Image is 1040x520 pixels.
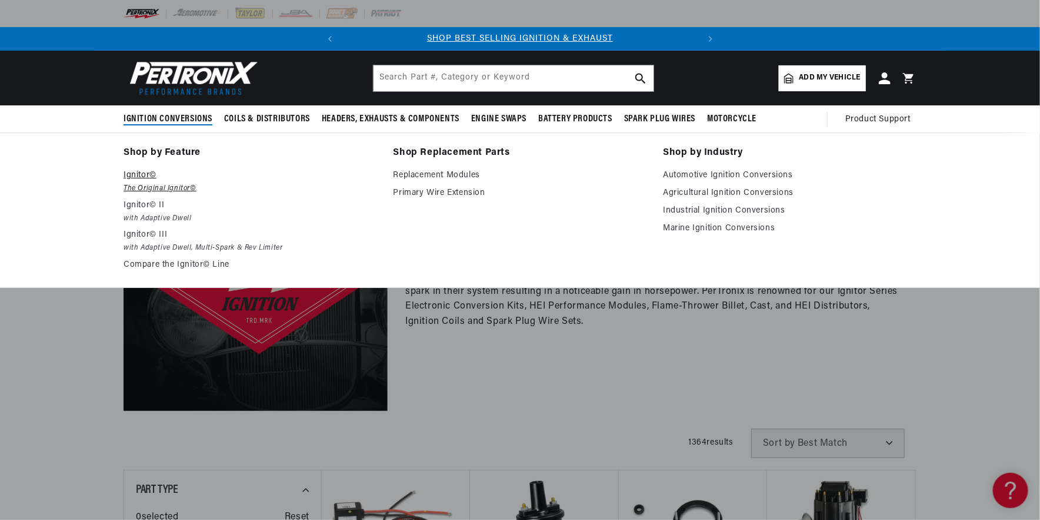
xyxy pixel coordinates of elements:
[688,438,734,447] span: 1364 results
[322,113,459,125] span: Headers, Exhausts & Components
[763,439,795,448] span: Sort by
[124,198,377,213] p: Ignitor© II
[799,72,861,84] span: Add my vehicle
[628,65,654,91] button: search button
[405,269,899,329] p: PerTronix manufactures the aftermarket's finest ignition products for enthusiasts who want to upg...
[624,113,696,125] span: Spark Plug Wires
[374,65,654,91] input: Search Part #, Category or Keyword
[124,228,377,254] a: Ignitor© III with Adaptive Dwell, Multi-Spark & Rev Limiter
[779,65,866,91] a: Add my vehicle
[124,168,377,195] a: Ignitor© The Original Ignitor©
[394,186,647,200] a: Primary Wire Extension
[124,168,377,183] p: Ignitor©
[136,484,178,496] span: Part Type
[124,258,377,272] a: Compare the Ignitor© Line
[663,204,916,218] a: Industrial Ignition Conversions
[124,213,377,225] em: with Adaptive Dwell
[663,145,916,161] a: Shop by Industry
[124,242,377,254] em: with Adaptive Dwell, Multi-Spark & Rev Limiter
[618,105,702,133] summary: Spark Plug Wires
[124,58,259,98] img: Pertronix
[538,113,612,125] span: Battery Products
[224,113,310,125] span: Coils & Distributors
[707,113,756,125] span: Motorcycle
[845,113,911,126] span: Product Support
[218,105,316,133] summary: Coils & Distributors
[342,32,699,45] div: Announcement
[845,105,916,134] summary: Product Support
[394,168,647,183] a: Replacement Modules
[663,186,916,200] a: Agricultural Ignition Conversions
[471,113,526,125] span: Engine Swaps
[342,32,699,45] div: 1 of 2
[124,145,377,161] a: Shop by Feature
[427,34,613,43] a: SHOP BEST SELLING IGNITION & EXHAUST
[532,105,618,133] summary: Battery Products
[124,228,377,242] p: Ignitor© III
[701,105,762,133] summary: Motorcycle
[124,105,218,133] summary: Ignition Conversions
[699,27,722,51] button: Translation missing: en.sections.announcements.next_announcement
[124,113,212,125] span: Ignition Conversions
[318,27,342,51] button: Translation missing: en.sections.announcements.previous_announcement
[124,198,377,225] a: Ignitor© II with Adaptive Dwell
[316,105,465,133] summary: Headers, Exhausts & Components
[663,168,916,183] a: Automotive Ignition Conversions
[465,105,532,133] summary: Engine Swaps
[94,27,946,51] slideshow-component: Translation missing: en.sections.announcements.announcement_bar
[751,429,905,458] select: Sort by
[124,183,377,195] em: The Original Ignitor©
[394,145,647,161] a: Shop Replacement Parts
[663,221,916,236] a: Marine Ignition Conversions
